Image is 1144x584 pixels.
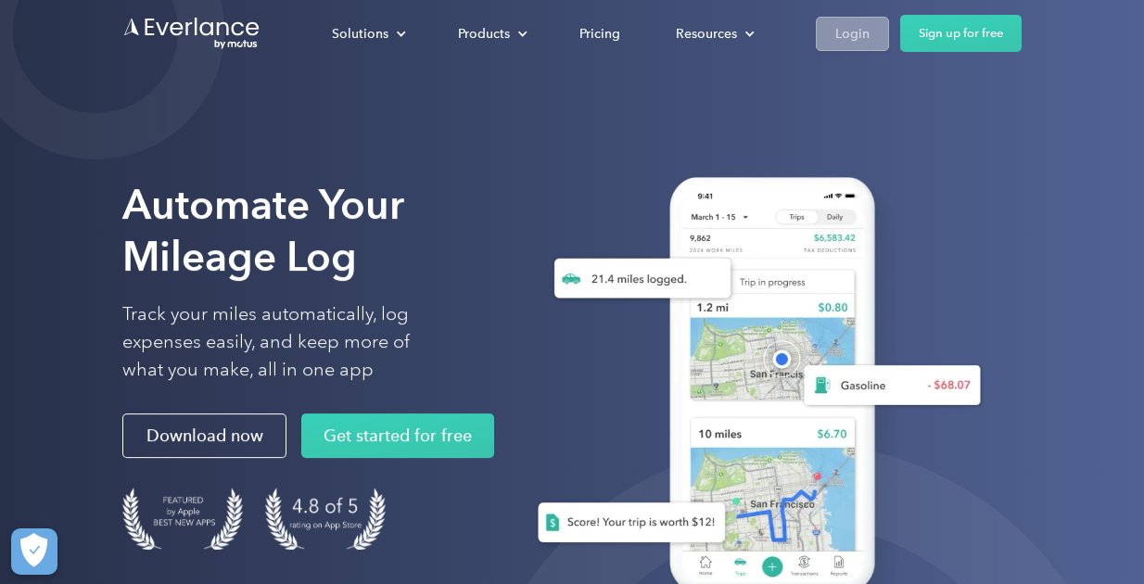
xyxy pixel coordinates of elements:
[900,15,1022,52] a: Sign up for free
[122,16,261,51] a: Go to homepage
[122,413,286,458] a: Download now
[332,22,388,45] div: Solutions
[122,488,243,550] img: Badge for Featured by Apple Best New Apps
[561,18,639,50] a: Pricing
[122,180,404,281] strong: Automate Your Mileage Log
[122,300,452,384] p: Track your miles automatically, log expenses easily, and keep more of what you make, all in one app
[835,22,870,45] div: Login
[313,18,421,50] div: Solutions
[439,18,542,50] div: Products
[816,17,889,51] a: Login
[676,22,737,45] div: Resources
[579,22,620,45] div: Pricing
[11,528,57,575] button: Cookies Settings
[657,18,769,50] div: Resources
[265,488,386,550] img: 4.9 out of 5 stars on the app store
[301,413,494,458] a: Get started for free
[458,22,510,45] div: Products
